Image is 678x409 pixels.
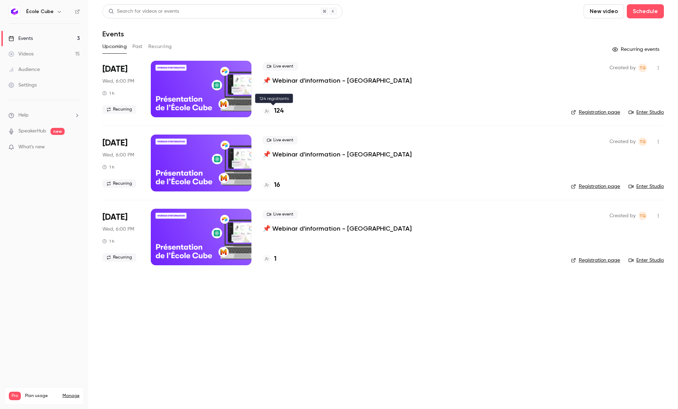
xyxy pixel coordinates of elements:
[263,62,298,71] span: Live event
[274,254,276,264] h4: 1
[26,8,54,15] h6: École Cube
[638,64,647,72] span: Thomas Groc
[102,30,124,38] h1: Events
[640,137,646,146] span: TG
[25,393,58,399] span: Plan usage
[108,8,179,15] div: Search for videos or events
[102,64,127,75] span: [DATE]
[18,112,29,119] span: Help
[629,109,664,116] a: Enter Studio
[102,238,114,244] div: 1 h
[263,254,276,264] a: 1
[263,224,412,233] a: 📌 Webinar d'information - [GEOGRAPHIC_DATA]
[9,392,21,400] span: Pro
[609,137,636,146] span: Created by
[8,82,37,89] div: Settings
[102,253,136,262] span: Recurring
[102,78,134,85] span: Wed, 6:00 PM
[8,51,34,58] div: Videos
[609,212,636,220] span: Created by
[102,209,139,265] div: Nov 5 Wed, 6:00 PM (Europe/Paris)
[629,183,664,190] a: Enter Studio
[8,112,80,119] li: help-dropdown-opener
[132,41,143,52] button: Past
[638,212,647,220] span: Thomas Groc
[50,128,65,135] span: new
[102,90,114,96] div: 1 h
[263,150,412,159] a: 📌 Webinar d'information - [GEOGRAPHIC_DATA]
[102,137,127,149] span: [DATE]
[102,61,139,117] div: Oct 8 Wed, 6:00 PM (Europe/Paris)
[102,41,127,52] button: Upcoming
[627,4,664,18] button: Schedule
[102,152,134,159] span: Wed, 6:00 PM
[102,164,114,170] div: 1 h
[640,64,646,72] span: TG
[263,180,280,190] a: 16
[584,4,624,18] button: New video
[18,143,45,151] span: What's new
[609,64,636,72] span: Created by
[102,212,127,223] span: [DATE]
[640,212,646,220] span: TG
[571,257,620,264] a: Registration page
[102,135,139,191] div: Oct 22 Wed, 6:00 PM (Europe/Paris)
[63,393,79,399] a: Manage
[274,106,284,116] h4: 124
[8,35,33,42] div: Events
[629,257,664,264] a: Enter Studio
[8,66,40,73] div: Audience
[9,6,20,17] img: École Cube
[638,137,647,146] span: Thomas Groc
[102,179,136,188] span: Recurring
[609,44,664,55] button: Recurring events
[263,210,298,219] span: Live event
[571,183,620,190] a: Registration page
[148,41,172,52] button: Recurring
[263,136,298,144] span: Live event
[571,109,620,116] a: Registration page
[274,180,280,190] h4: 16
[102,105,136,114] span: Recurring
[102,226,134,233] span: Wed, 6:00 PM
[263,76,412,85] a: 📌 Webinar d'information - [GEOGRAPHIC_DATA]
[18,128,46,135] a: SpeakerHub
[263,106,284,116] a: 124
